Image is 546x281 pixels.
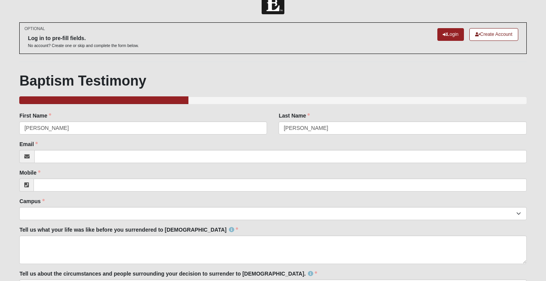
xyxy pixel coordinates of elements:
h6: Log in to pre-fill fields. [28,35,139,42]
label: Last Name [279,112,310,119]
p: No account? Create one or skip and complete the form below. [28,43,139,49]
label: Mobile [19,169,40,177]
label: Email [19,140,37,148]
a: Create Account [469,28,518,41]
label: Tell us what your life was like before you surrendered to [DEMOGRAPHIC_DATA] [19,226,238,234]
small: OPTIONAL [24,26,45,32]
h1: Baptism Testimony [19,72,526,89]
label: Campus [19,197,44,205]
label: First Name [19,112,51,119]
label: Tell us about the circumstances and people surrounding your decision to surrender to [DEMOGRAPHIC... [19,270,317,278]
a: Login [437,28,464,41]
